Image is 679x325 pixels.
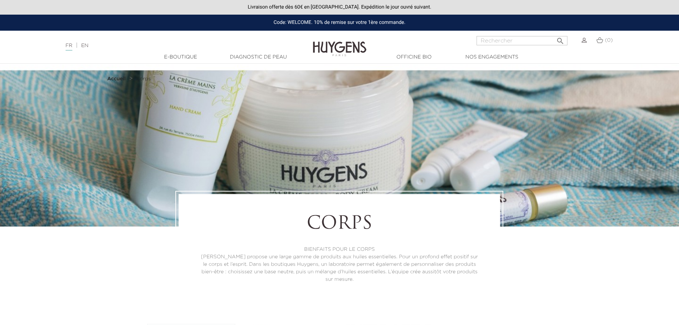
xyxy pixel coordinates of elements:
span: Corps [136,76,151,81]
p: BIENFAITS POUR LE CORPS [198,246,480,253]
a: E-Boutique [145,54,216,61]
a: EN [81,43,88,48]
a: Accueil [107,76,127,82]
div: | [62,41,278,50]
input: Rechercher [477,36,567,45]
p: [PERSON_NAME] propose une large gamme de produits aux huiles essentielles. Pour un profond effet ... [198,253,480,283]
a: Corps [136,76,151,82]
i:  [556,35,565,43]
img: Huygens [313,30,366,57]
a: FR [66,43,72,51]
span: (0) [605,38,613,43]
a: Officine Bio [379,54,450,61]
button:  [554,34,567,44]
a: Diagnostic de peau [223,54,294,61]
a: Nos engagements [456,54,528,61]
strong: Accueil [107,76,126,81]
h1: Corps [198,214,480,235]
